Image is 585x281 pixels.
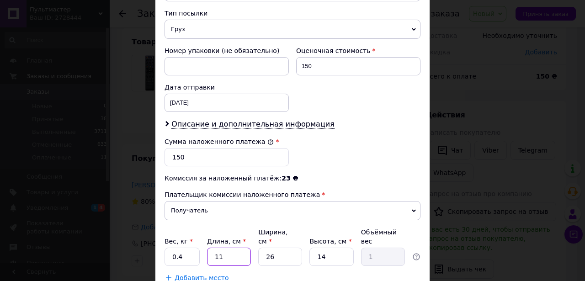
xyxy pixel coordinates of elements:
[165,46,289,55] div: Номер упаковки (не обязательно)
[171,120,335,129] span: Описание и дополнительная информация
[165,20,420,39] span: Груз
[165,10,207,17] span: Тип посылки
[361,228,405,246] div: Объёмный вес
[165,238,193,245] label: Вес, кг
[165,83,289,92] div: Дата отправки
[165,174,420,183] div: Комиссия за наложенный платёж:
[309,238,351,245] label: Высота, см
[165,191,320,198] span: Плательщик комиссии наложенного платежа
[296,46,420,55] div: Оценочная стоимость
[258,228,287,245] label: Ширина, см
[282,175,298,182] span: 23 ₴
[165,138,274,145] label: Сумма наложенного платежа
[207,238,246,245] label: Длина, см
[165,201,420,220] span: Получатель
